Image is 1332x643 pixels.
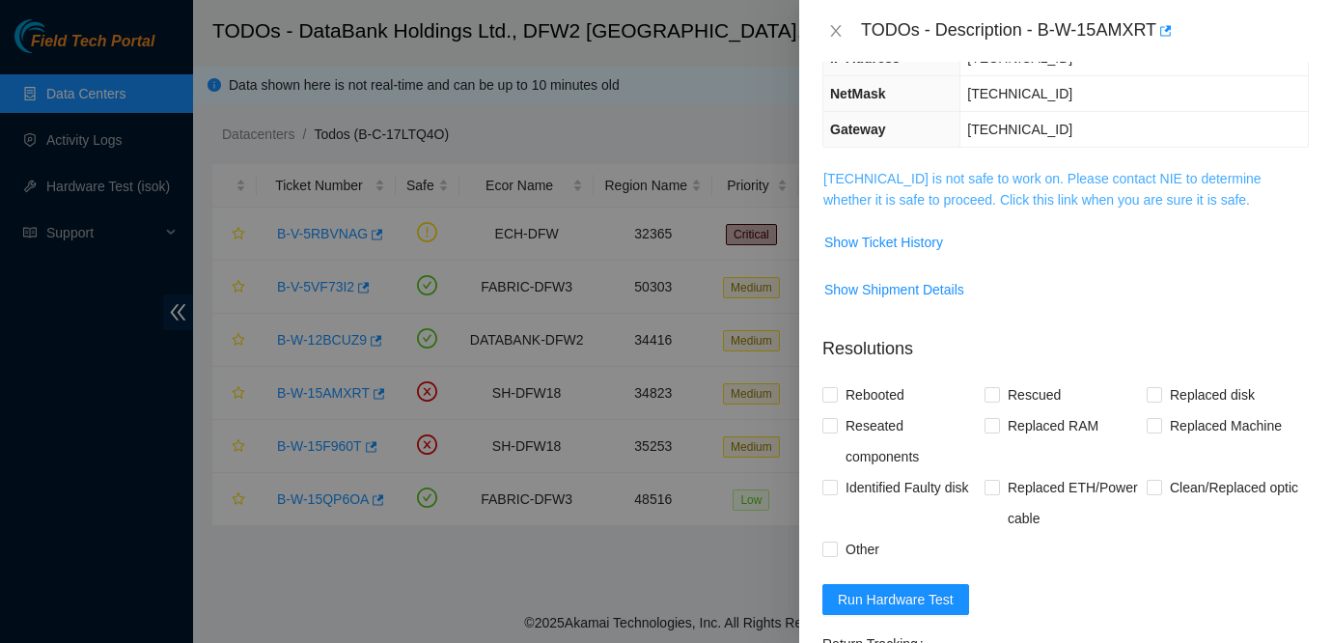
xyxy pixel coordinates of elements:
[967,86,1072,101] span: [TECHNICAL_ID]
[830,122,886,137] span: Gateway
[838,534,887,565] span: Other
[838,589,954,610] span: Run Hardware Test
[838,472,977,503] span: Identified Faulty disk
[1000,410,1106,441] span: Replaced RAM
[824,232,943,253] span: Show Ticket History
[828,23,844,39] span: close
[830,86,886,101] span: NetMask
[822,584,969,615] button: Run Hardware Test
[823,227,944,258] button: Show Ticket History
[822,321,1309,362] p: Resolutions
[823,274,965,305] button: Show Shipment Details
[861,15,1309,46] div: TODOs - Description - B-W-15AMXRT
[967,122,1072,137] span: [TECHNICAL_ID]
[838,379,912,410] span: Rebooted
[1162,379,1263,410] span: Replaced disk
[822,22,849,41] button: Close
[824,279,964,300] span: Show Shipment Details
[1162,472,1306,503] span: Clean/Replaced optic
[1162,410,1290,441] span: Replaced Machine
[838,410,985,472] span: Reseated components
[823,171,1262,208] a: [TECHNICAL_ID] is not safe to work on. Please contact NIE to determine whether it is safe to proc...
[1000,379,1068,410] span: Rescued
[1000,472,1147,534] span: Replaced ETH/Power cable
